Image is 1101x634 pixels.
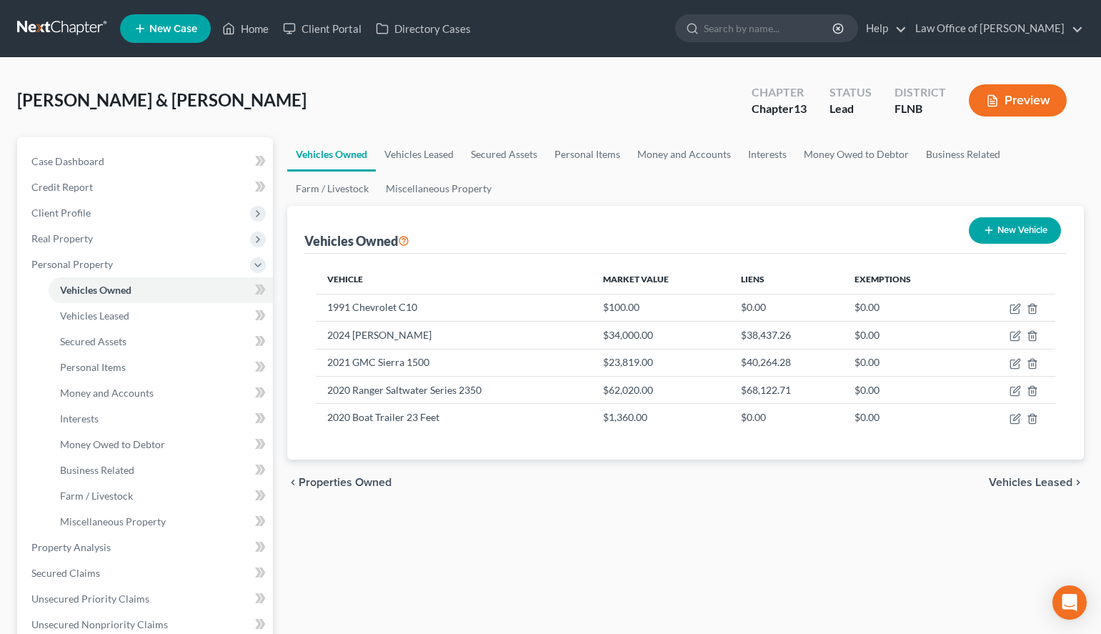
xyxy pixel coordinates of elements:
a: Client Portal [276,16,369,41]
a: Business Related [917,137,1009,172]
span: Vehicles Owned [60,284,131,296]
a: Miscellaneous Property [49,509,273,535]
td: $0.00 [843,294,967,321]
div: District [895,84,946,101]
a: Law Office of [PERSON_NAME] [908,16,1083,41]
a: Personal Items [546,137,629,172]
td: $38,437.26 [729,322,843,349]
span: Secured Claims [31,567,100,579]
th: Liens [729,265,843,294]
td: $40,264.28 [729,349,843,376]
td: $0.00 [843,376,967,403]
a: Vehicles Leased [376,137,462,172]
i: chevron_right [1072,477,1084,488]
div: Lead [830,101,872,117]
div: Open Intercom Messenger [1052,585,1087,620]
a: Farm / Livestock [49,483,273,509]
th: Vehicle [316,265,592,294]
div: FLNB [895,101,946,117]
a: Home [215,16,276,41]
span: Secured Assets [60,335,126,347]
a: Business Related [49,457,273,483]
span: Unsecured Priority Claims [31,593,149,605]
button: Vehicles Leased chevron_right [989,477,1084,488]
td: $68,122.71 [729,376,843,403]
i: chevron_left [287,477,299,488]
a: Vehicles Owned [49,277,273,303]
td: $0.00 [843,404,967,431]
td: 2024 [PERSON_NAME] [316,322,592,349]
td: 1991 Chevrolet C10 [316,294,592,321]
a: Unsecured Priority Claims [20,586,273,612]
a: Secured Assets [462,137,546,172]
span: Personal Property [31,258,113,270]
div: Status [830,84,872,101]
a: Farm / Livestock [287,172,377,206]
a: Secured Assets [49,329,273,355]
a: Personal Items [49,355,273,380]
a: Money Owed to Debtor [795,137,917,172]
input: Search by name... [704,15,835,41]
span: Vehicles Leased [989,477,1072,488]
span: Property Analysis [31,541,111,553]
span: Real Property [31,232,93,244]
span: Properties Owned [299,477,392,488]
span: Credit Report [31,181,93,193]
td: $0.00 [843,322,967,349]
td: $1,360.00 [592,404,729,431]
span: Client Profile [31,207,91,219]
span: Business Related [60,464,134,476]
a: Help [859,16,907,41]
a: Miscellaneous Property [377,172,500,206]
a: Money Owed to Debtor [49,432,273,457]
td: $34,000.00 [592,322,729,349]
span: 13 [794,101,807,115]
td: 2020 Boat Trailer 23 Feet [316,404,592,431]
button: chevron_left Properties Owned [287,477,392,488]
button: Preview [969,84,1067,117]
div: Chapter [752,101,807,117]
td: 2021 GMC Sierra 1500 [316,349,592,376]
td: $62,020.00 [592,376,729,403]
span: New Case [149,24,197,34]
a: Vehicles Leased [49,303,273,329]
div: Vehicles Owned [304,232,409,249]
a: Directory Cases [369,16,478,41]
a: Interests [739,137,795,172]
span: Interests [60,412,99,425]
a: Vehicles Owned [287,137,376,172]
span: Farm / Livestock [60,490,133,502]
td: $0.00 [843,349,967,376]
button: New Vehicle [969,217,1061,244]
span: Unsecured Nonpriority Claims [31,618,168,630]
a: Money and Accounts [49,380,273,406]
span: Money Owed to Debtor [60,438,165,450]
a: Secured Claims [20,560,273,586]
span: Vehicles Leased [60,309,129,322]
td: $23,819.00 [592,349,729,376]
a: Money and Accounts [629,137,739,172]
div: Chapter [752,84,807,101]
span: Money and Accounts [60,387,154,399]
span: Case Dashboard [31,155,104,167]
a: Credit Report [20,174,273,200]
th: Market Value [592,265,729,294]
a: Case Dashboard [20,149,273,174]
td: $100.00 [592,294,729,321]
span: [PERSON_NAME] & [PERSON_NAME] [17,89,307,110]
th: Exemptions [843,265,967,294]
a: Interests [49,406,273,432]
a: Property Analysis [20,535,273,560]
td: $0.00 [729,294,843,321]
td: 2020 Ranger Saltwater Series 2350 [316,376,592,403]
td: $0.00 [729,404,843,431]
span: Miscellaneous Property [60,515,166,527]
span: Personal Items [60,361,126,373]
